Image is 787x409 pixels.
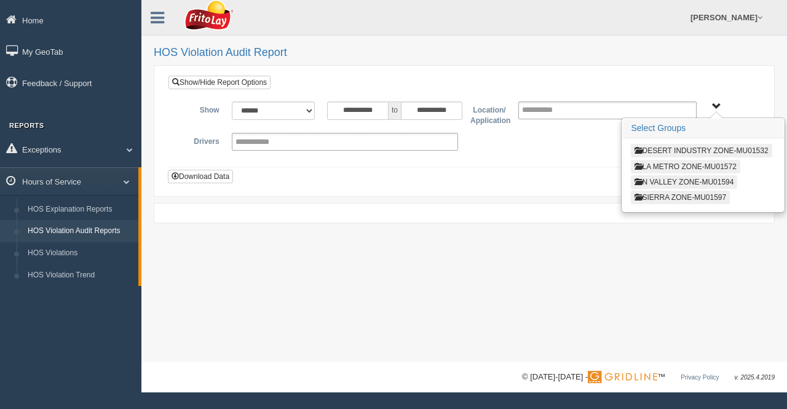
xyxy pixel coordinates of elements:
a: HOS Explanation Reports [22,199,138,221]
label: Drivers [178,133,226,148]
a: HOS Violations [22,242,138,264]
span: v. 2025.4.2019 [735,374,775,381]
div: © [DATE]-[DATE] - ™ [522,371,775,384]
img: Gridline [588,371,657,383]
a: Privacy Policy [681,374,719,381]
h3: Select Groups [622,119,783,138]
button: Download Data [168,170,233,183]
button: N VALLEY ZONE-MU01594 [631,175,737,189]
label: Location/ Application [464,101,512,127]
a: Show/Hide Report Options [168,76,271,89]
label: Show [178,101,226,116]
button: LA METRO ZONE-MU01572 [631,160,740,173]
span: to [389,101,401,120]
button: SIERRA ZONE-MU01597 [631,191,730,204]
a: HOS Violation Audit Reports [22,220,138,242]
button: DESERT INDUSTRY ZONE-MU01532 [631,144,772,157]
a: HOS Violation Trend [22,264,138,287]
h2: HOS Violation Audit Report [154,47,775,59]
